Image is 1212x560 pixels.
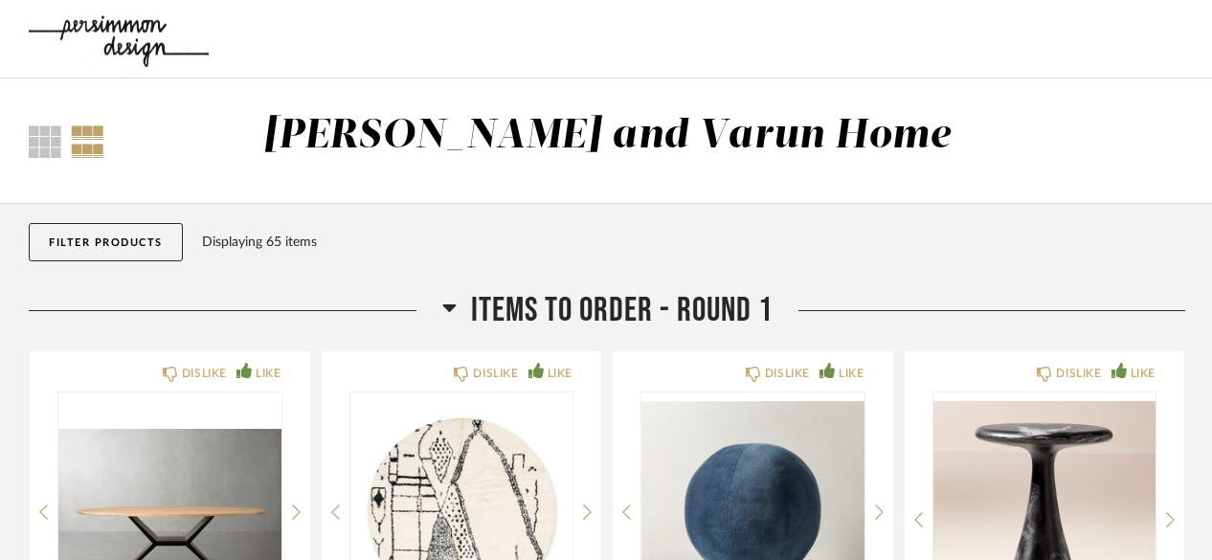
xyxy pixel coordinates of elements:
div: DISLIKE [182,364,227,383]
div: [PERSON_NAME] and Varun Home [263,116,952,156]
div: DISLIKE [473,364,518,383]
div: LIKE [839,364,864,383]
span: Items to order - Round 1 [471,290,773,331]
div: DISLIKE [1056,364,1101,383]
div: LIKE [1131,364,1156,383]
button: Filter Products [29,223,183,261]
img: 8f94f56a-8f03-4d02-937a-b53695e77c88.jpg [29,1,209,78]
div: LIKE [548,364,572,383]
div: LIKE [256,364,281,383]
div: DISLIKE [765,364,810,383]
div: Displaying 65 items [202,232,1177,253]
